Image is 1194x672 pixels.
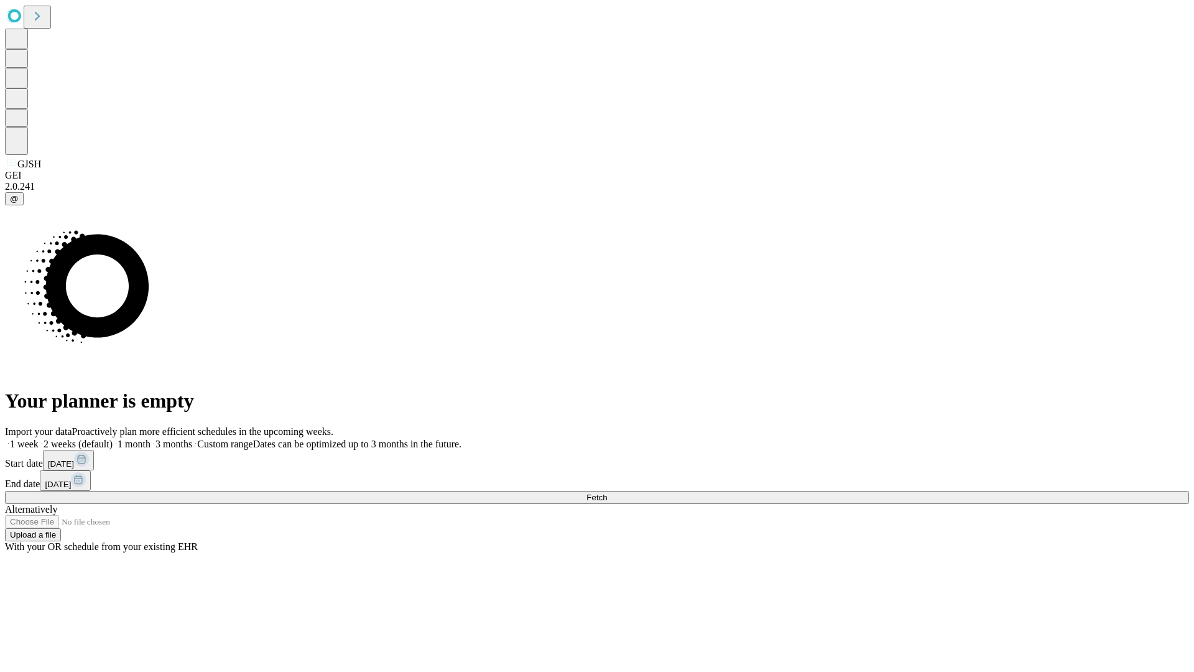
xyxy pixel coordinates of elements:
button: Fetch [5,491,1189,504]
button: [DATE] [40,470,91,491]
div: Start date [5,450,1189,470]
span: Import your data [5,426,72,437]
span: Fetch [586,493,607,502]
div: GEI [5,170,1189,181]
button: [DATE] [43,450,94,470]
h1: Your planner is empty [5,390,1189,413]
div: End date [5,470,1189,491]
span: 1 week [10,439,39,449]
button: @ [5,192,24,205]
span: 3 months [155,439,192,449]
span: @ [10,194,19,203]
span: Dates can be optimized up to 3 months in the future. [253,439,461,449]
div: 2.0.241 [5,181,1189,192]
button: Upload a file [5,528,61,541]
span: Alternatively [5,504,57,515]
span: [DATE] [45,480,71,489]
span: With your OR schedule from your existing EHR [5,541,198,552]
span: Custom range [197,439,252,449]
span: Proactively plan more efficient schedules in the upcoming weeks. [72,426,333,437]
span: 2 weeks (default) [44,439,113,449]
span: [DATE] [48,459,74,469]
span: GJSH [17,159,41,169]
span: 1 month [118,439,150,449]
